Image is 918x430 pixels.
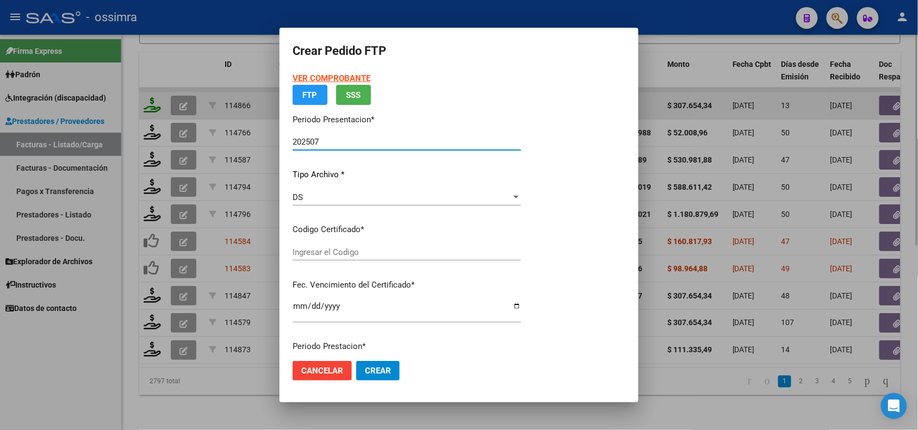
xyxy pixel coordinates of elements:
h2: Crear Pedido FTP [293,41,625,61]
span: SSS [346,90,361,100]
p: Fec. Vencimiento del Certificado [293,279,521,291]
p: Codigo Certificado [293,223,521,236]
span: DS [293,192,303,202]
div: Open Intercom Messenger [881,393,907,419]
button: FTP [293,85,327,105]
span: Cancelar [301,366,343,376]
p: Periodo Prestacion [293,340,521,353]
button: SSS [336,85,371,105]
button: Crear [356,361,400,381]
span: FTP [303,90,318,100]
a: VER COMPROBANTE [293,73,370,83]
span: Crear [365,366,391,376]
p: Periodo Presentacion [293,114,521,126]
p: Tipo Archivo * [293,169,521,181]
button: Cancelar [293,361,352,381]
